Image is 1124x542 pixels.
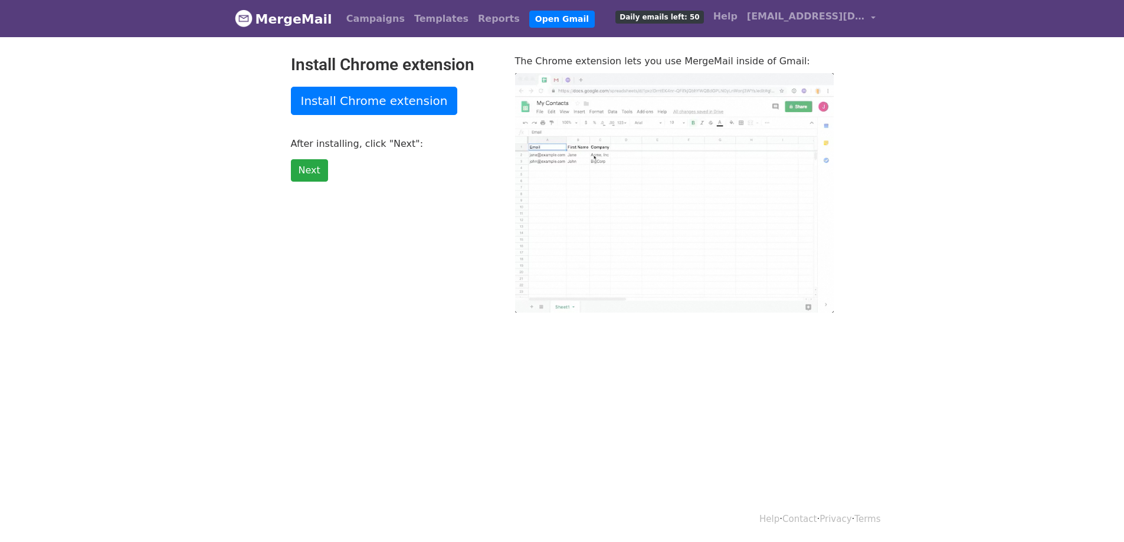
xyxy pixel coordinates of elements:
a: Next [291,159,328,182]
a: Help [709,5,742,28]
a: Privacy [820,514,851,524]
a: Templates [409,7,473,31]
h2: Install Chrome extension [291,55,497,75]
a: Open Gmail [529,11,595,28]
a: Terms [854,514,880,524]
a: Campaigns [342,7,409,31]
a: MergeMail [235,6,332,31]
a: [EMAIL_ADDRESS][DOMAIN_NAME] [742,5,880,32]
p: The Chrome extension lets you use MergeMail inside of Gmail: [515,55,834,67]
p: After installing, click "Next": [291,137,497,150]
a: Daily emails left: 50 [611,5,708,28]
a: Contact [782,514,817,524]
a: Install Chrome extension [291,87,458,115]
span: Daily emails left: 50 [615,11,703,24]
span: [EMAIL_ADDRESS][DOMAIN_NAME] [747,9,865,24]
a: Help [759,514,779,524]
a: Reports [473,7,525,31]
img: MergeMail logo [235,9,253,27]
